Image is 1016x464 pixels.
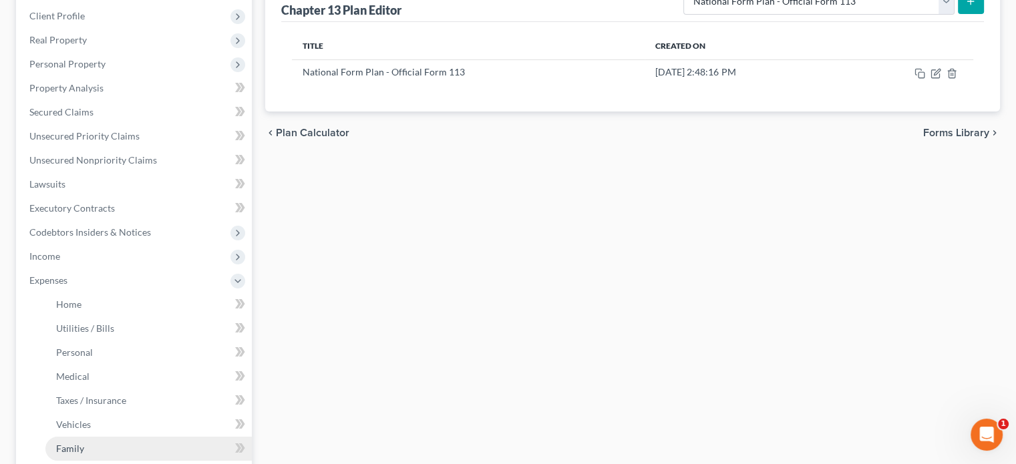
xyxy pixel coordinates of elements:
th: Created On [645,33,840,59]
span: Plan Calculator [276,128,349,138]
a: Taxes / Insurance [45,389,252,413]
span: Executory Contracts [29,202,115,214]
span: Home [56,298,81,310]
span: Unsecured Priority Claims [29,130,140,142]
a: Personal [45,340,252,365]
span: Personal [56,346,93,358]
td: [DATE] 2:48:16 PM [645,59,840,85]
span: Utilities / Bills [56,322,114,334]
a: Family [45,437,252,461]
a: Home [45,292,252,316]
i: chevron_right [989,128,1000,138]
span: Client Profile [29,10,85,21]
a: Lawsuits [19,172,252,196]
span: Vehicles [56,419,91,430]
a: Executory Contracts [19,196,252,220]
span: Codebtors Insiders & Notices [29,226,151,238]
span: Property Analysis [29,82,104,93]
span: Personal Property [29,58,106,69]
a: Unsecured Nonpriority Claims [19,148,252,172]
a: Secured Claims [19,100,252,124]
a: Unsecured Priority Claims [19,124,252,148]
span: Unsecured Nonpriority Claims [29,154,157,166]
button: Forms Library chevron_right [923,128,1000,138]
a: Medical [45,365,252,389]
span: 1 [998,419,1009,429]
span: Secured Claims [29,106,94,118]
td: National Form Plan - Official Form 113 [292,59,645,85]
span: Income [29,250,60,262]
span: Forms Library [923,128,989,138]
a: Property Analysis [19,76,252,100]
button: chevron_left Plan Calculator [265,128,349,138]
span: Medical [56,371,90,382]
th: Title [292,33,645,59]
span: Family [56,443,84,454]
span: Lawsuits [29,178,65,190]
span: Taxes / Insurance [56,395,126,406]
a: Utilities / Bills [45,316,252,340]
span: Real Property [29,34,87,45]
iframe: Intercom live chat [971,419,1003,451]
div: Chapter 13 Plan Editor [281,2,401,18]
a: Vehicles [45,413,252,437]
i: chevron_left [265,128,276,138]
span: Expenses [29,274,67,286]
